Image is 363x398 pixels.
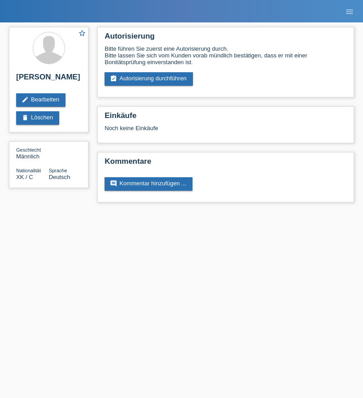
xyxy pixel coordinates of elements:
h2: [PERSON_NAME] [16,73,81,86]
a: star_border [78,29,86,39]
div: Männlich [16,146,49,160]
a: deleteLöschen [16,111,59,125]
i: assignment_turned_in [110,75,117,82]
span: Kosovo / C / 05.03.2005 [16,174,33,180]
span: Nationalität [16,168,41,173]
i: comment [110,180,117,187]
div: Noch keine Einkäufe [105,125,347,138]
i: menu [345,7,354,16]
h2: Kommentare [105,157,347,171]
span: Sprache [49,168,67,173]
div: Bitte führen Sie zuerst eine Autorisierung durch. Bitte lassen Sie sich vom Kunden vorab mündlich... [105,45,347,66]
h2: Autorisierung [105,32,347,45]
i: edit [22,96,29,103]
span: Deutsch [49,174,70,180]
i: star_border [78,29,86,37]
a: menu [341,9,359,14]
a: editBearbeiten [16,93,66,107]
a: commentKommentar hinzufügen ... [105,177,192,191]
i: delete [22,114,29,121]
h2: Einkäufe [105,111,347,125]
a: assignment_turned_inAutorisierung durchführen [105,72,193,86]
span: Geschlecht [16,147,41,153]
